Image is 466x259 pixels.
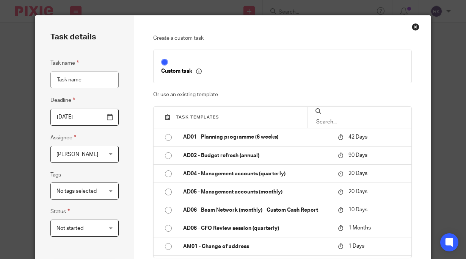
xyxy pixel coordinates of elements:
[183,188,330,196] p: AD05 - Management accounts (monthly)
[56,152,98,157] span: [PERSON_NAME]
[183,225,330,232] p: AD06 - CFO Review session (quarterly)
[183,152,330,159] p: AD02 - Budget refresh (annual)
[183,133,330,141] p: AD01 - Planning programme (6 weeks)
[56,189,97,194] span: No tags selected
[50,207,70,216] label: Status
[153,34,412,42] p: Create a custom task
[50,133,76,142] label: Assignee
[50,72,119,89] input: Task name
[50,96,75,105] label: Deadline
[50,109,119,126] input: Pick a date
[183,243,330,250] p: AM01 - Change of address
[348,189,367,195] span: 20 Days
[348,208,367,213] span: 10 Days
[412,23,419,31] div: Close this dialog window
[56,226,83,231] span: Not started
[348,244,364,249] span: 1 Days
[348,171,367,176] span: 20 Days
[315,118,404,126] input: Search...
[153,91,412,98] p: Or use an existing template
[348,226,371,231] span: 1 Months
[50,171,61,179] label: Tags
[176,115,219,119] span: Task templates
[183,170,330,178] p: AD04 - Management accounts (quarterly)
[50,59,79,67] label: Task name
[348,134,367,140] span: 42 Days
[348,153,367,158] span: 90 Days
[183,206,330,214] p: AD06 - Beam Network (monthly) - Custom Cash Report
[50,31,96,44] h2: Task details
[161,68,202,75] p: Custom task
